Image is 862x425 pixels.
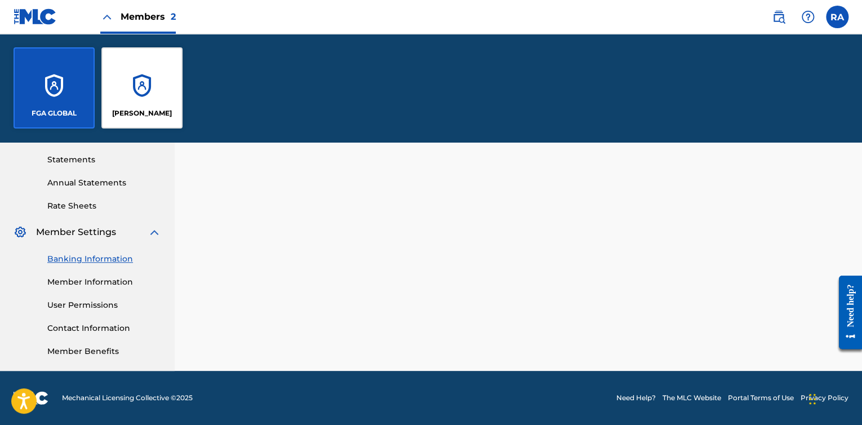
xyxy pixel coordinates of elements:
p: Ray Hermann Angossio Liwa [112,108,172,118]
img: help [801,10,815,24]
span: Members [121,10,176,23]
img: logo [14,391,48,405]
a: AccountsFGA GLOBAL [14,47,95,129]
a: Statements [47,154,161,166]
a: Annual Statements [47,177,161,189]
div: Help [797,6,819,28]
a: Public Search [767,6,790,28]
span: 2 [171,11,176,22]
a: Contact Information [47,322,161,334]
a: The MLC Website [663,393,721,403]
img: search [772,10,785,24]
a: Accounts[PERSON_NAME] [101,47,183,129]
div: Drag [809,382,816,416]
img: MLC Logo [14,8,57,25]
p: FGA GLOBAL [32,108,77,118]
a: Member Information [47,276,161,288]
div: User Menu [826,6,848,28]
a: Rate Sheets [47,200,161,212]
a: Member Benefits [47,346,161,357]
img: Close [100,10,114,24]
a: User Permissions [47,299,161,311]
iframe: Resource Center [830,267,862,358]
a: Portal Terms of Use [728,393,794,403]
a: Privacy Policy [801,393,848,403]
img: expand [148,225,161,239]
span: Member Settings [36,225,116,239]
a: Banking Information [47,253,161,265]
a: Need Help? [616,393,656,403]
iframe: Chat Widget [806,371,862,425]
iframe: Tipalti Iframe [202,55,808,362]
span: Mechanical Licensing Collective © 2025 [62,393,193,403]
img: Member Settings [14,225,27,239]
